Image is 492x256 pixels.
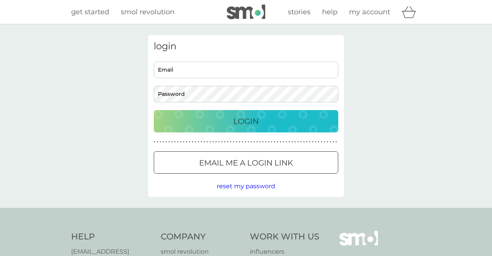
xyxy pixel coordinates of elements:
a: my account [349,7,390,18]
p: ● [283,140,284,144]
p: ● [166,140,167,144]
p: ● [268,140,269,144]
p: ● [221,140,223,144]
p: ● [244,140,246,144]
p: ● [280,140,281,144]
p: ● [274,140,276,144]
p: ● [324,140,325,144]
p: ● [262,140,264,144]
button: Login [154,110,338,132]
span: reset my password [217,182,275,190]
p: ● [230,140,231,144]
p: ● [318,140,319,144]
p: ● [233,140,234,144]
p: ● [327,140,328,144]
p: ● [330,140,331,144]
p: ● [309,140,311,144]
p: ● [224,140,226,144]
p: ● [277,140,278,144]
p: ● [177,140,179,144]
img: smol [227,5,265,19]
p: ● [209,140,211,144]
a: smol revolution [121,7,175,18]
p: ● [218,140,220,144]
p: ● [286,140,287,144]
p: ● [248,140,249,144]
h4: Work With Us [250,231,319,243]
p: ● [206,140,208,144]
p: ● [289,140,290,144]
p: ● [251,140,252,144]
p: ● [189,140,191,144]
span: get started [71,8,109,16]
p: ● [236,140,238,144]
p: ● [171,140,173,144]
span: smol revolution [121,8,175,16]
div: basket [402,4,421,20]
p: ● [195,140,196,144]
p: ● [213,140,214,144]
p: ● [259,140,261,144]
a: help [322,7,337,18]
a: get started [71,7,109,18]
p: ● [294,140,296,144]
a: stories [288,7,311,18]
h4: Help [71,231,153,243]
p: ● [291,140,293,144]
p: ● [239,140,240,144]
p: ● [312,140,314,144]
p: ● [163,140,164,144]
p: ● [256,140,258,144]
p: ● [315,140,316,144]
h3: login [154,41,338,52]
p: ● [332,140,334,144]
p: ● [300,140,302,144]
p: ● [198,140,199,144]
button: reset my password [217,181,275,191]
p: ● [242,140,243,144]
p: ● [336,140,337,144]
h4: Company [161,231,243,243]
p: ● [154,140,155,144]
span: my account [349,8,390,16]
button: Email me a login link [154,151,338,174]
p: ● [192,140,193,144]
p: ● [321,140,322,144]
p: ● [174,140,176,144]
p: ● [180,140,182,144]
span: stories [288,8,311,16]
p: ● [303,140,305,144]
p: ● [204,140,205,144]
p: ● [306,140,308,144]
span: help [322,8,337,16]
p: ● [271,140,273,144]
p: ● [157,140,158,144]
p: ● [298,140,299,144]
p: ● [183,140,184,144]
p: ● [253,140,255,144]
p: ● [265,140,267,144]
p: ● [160,140,161,144]
p: Login [233,115,259,127]
p: ● [215,140,217,144]
p: Email me a login link [199,157,293,169]
p: ● [227,140,229,144]
p: ● [186,140,188,144]
p: ● [168,140,170,144]
p: ● [201,140,202,144]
